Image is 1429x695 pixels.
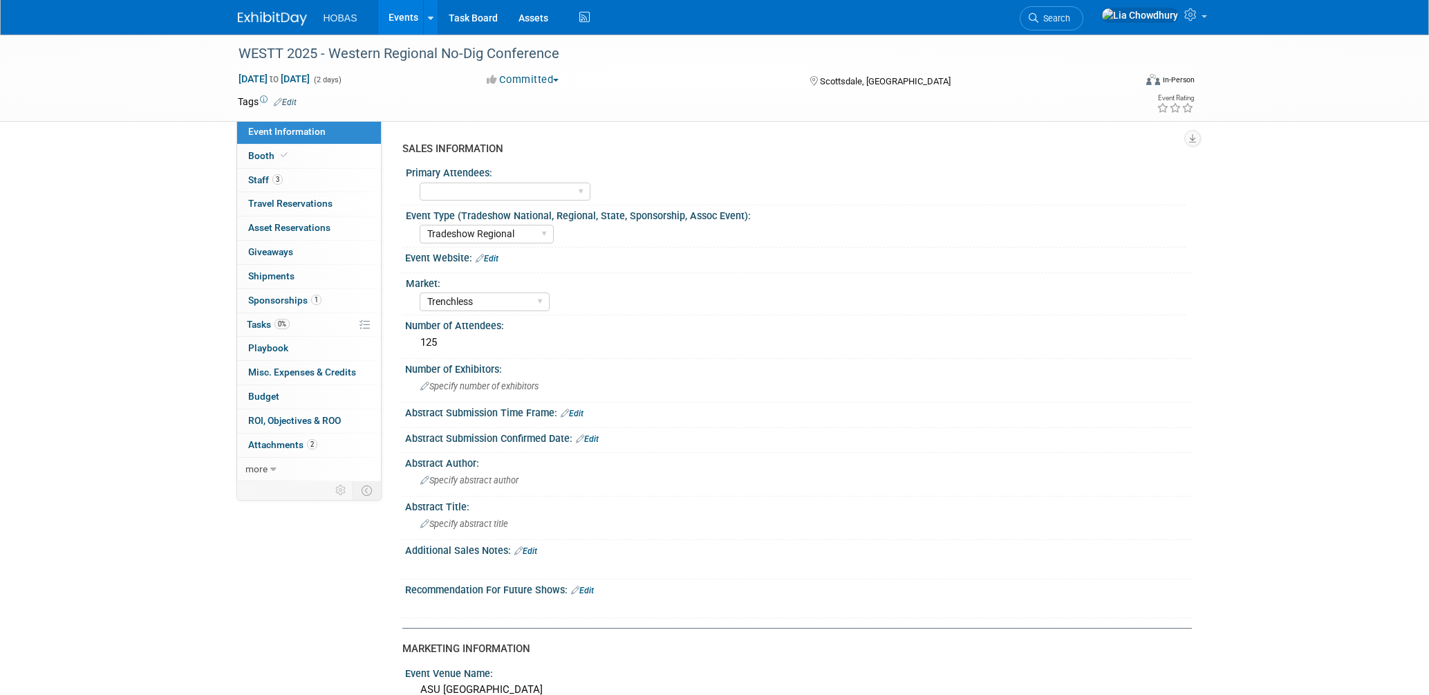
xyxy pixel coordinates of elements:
span: more [245,463,268,474]
img: Format-Inperson.png [1146,74,1160,85]
a: Asset Reservations [237,216,381,240]
a: ROI, Objectives & ROO [237,409,381,433]
td: Tags [238,95,297,109]
span: Travel Reservations [248,198,333,209]
div: Number of Exhibitors: [405,359,1192,376]
span: Search [1038,13,1070,24]
div: Market: [406,273,1186,290]
a: Misc. Expenses & Credits [237,361,381,384]
a: Staff3 [237,169,381,192]
a: Edit [561,409,583,418]
div: Event Venue Name: [405,663,1192,680]
span: Asset Reservations [248,222,330,233]
span: 1 [311,295,321,305]
a: Search [1020,6,1083,30]
span: Specify abstract author [420,475,519,485]
div: Event Type (Tradeshow National, Regional, State, Sponsorship, Assoc Event): [406,205,1186,223]
span: ROI, Objectives & ROO [248,415,341,426]
span: Playbook [248,342,288,353]
div: Event Rating [1157,95,1194,102]
div: In-Person [1162,75,1195,85]
a: Edit [514,546,537,556]
span: HOBAS [324,12,357,24]
span: Misc. Expenses & Credits [248,367,356,378]
span: Booth [248,150,290,161]
div: Recommendation For Future Shows: [405,580,1192,597]
div: Number of Attendees: [405,315,1192,333]
td: Toggle Event Tabs [353,481,381,499]
span: to [268,73,281,84]
div: WESTT 2025 - Western Regional No-Dig Conference [234,41,1114,66]
span: Event Information [248,126,326,137]
a: Booth [237,145,381,168]
div: Primary Attendees: [406,163,1186,180]
div: Abstract Submission Time Frame: [405,402,1192,420]
span: Tasks [247,319,290,330]
span: (2 days) [312,75,342,84]
span: Sponsorships [248,295,321,306]
span: Specify number of exhibitors [420,381,539,391]
div: Abstract Submission Confirmed Date: [405,428,1192,446]
span: Budget [248,391,279,402]
div: Abstract Title: [405,497,1192,514]
a: Shipments [237,265,381,288]
a: Tasks0% [237,313,381,337]
span: Shipments [248,270,295,281]
a: Edit [274,98,297,107]
span: 0% [274,319,290,329]
a: Attachments2 [237,434,381,457]
button: Committed [482,73,564,87]
span: Specify abstract title [420,519,508,529]
div: Abstract Author: [405,453,1192,470]
span: Staff [248,174,283,185]
span: Scottsdale, [GEOGRAPHIC_DATA] [820,76,951,86]
a: Event Information [237,120,381,144]
a: Edit [476,254,498,263]
div: Event Website: [405,248,1192,266]
a: Edit [576,434,599,444]
i: Booth reservation complete [281,151,288,159]
div: SALES INFORMATION [402,142,1182,156]
div: Event Format [1053,72,1195,93]
div: 125 [415,332,1182,353]
a: more [237,458,381,481]
span: Giveaways [248,246,293,257]
span: 3 [272,174,283,185]
span: Attachments [248,439,317,450]
a: Giveaways [237,241,381,264]
div: MARKETING INFORMATION [402,642,1182,656]
img: Lia Chowdhury [1101,8,1179,23]
img: ExhibitDay [238,12,307,26]
a: Travel Reservations [237,192,381,216]
a: Playbook [237,337,381,360]
a: Edit [571,586,594,595]
td: Personalize Event Tab Strip [329,481,353,499]
span: [DATE] [DATE] [238,73,310,85]
span: 2 [307,439,317,450]
a: Sponsorships1 [237,289,381,313]
a: Budget [237,385,381,409]
div: Additional Sales Notes: [405,540,1192,558]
